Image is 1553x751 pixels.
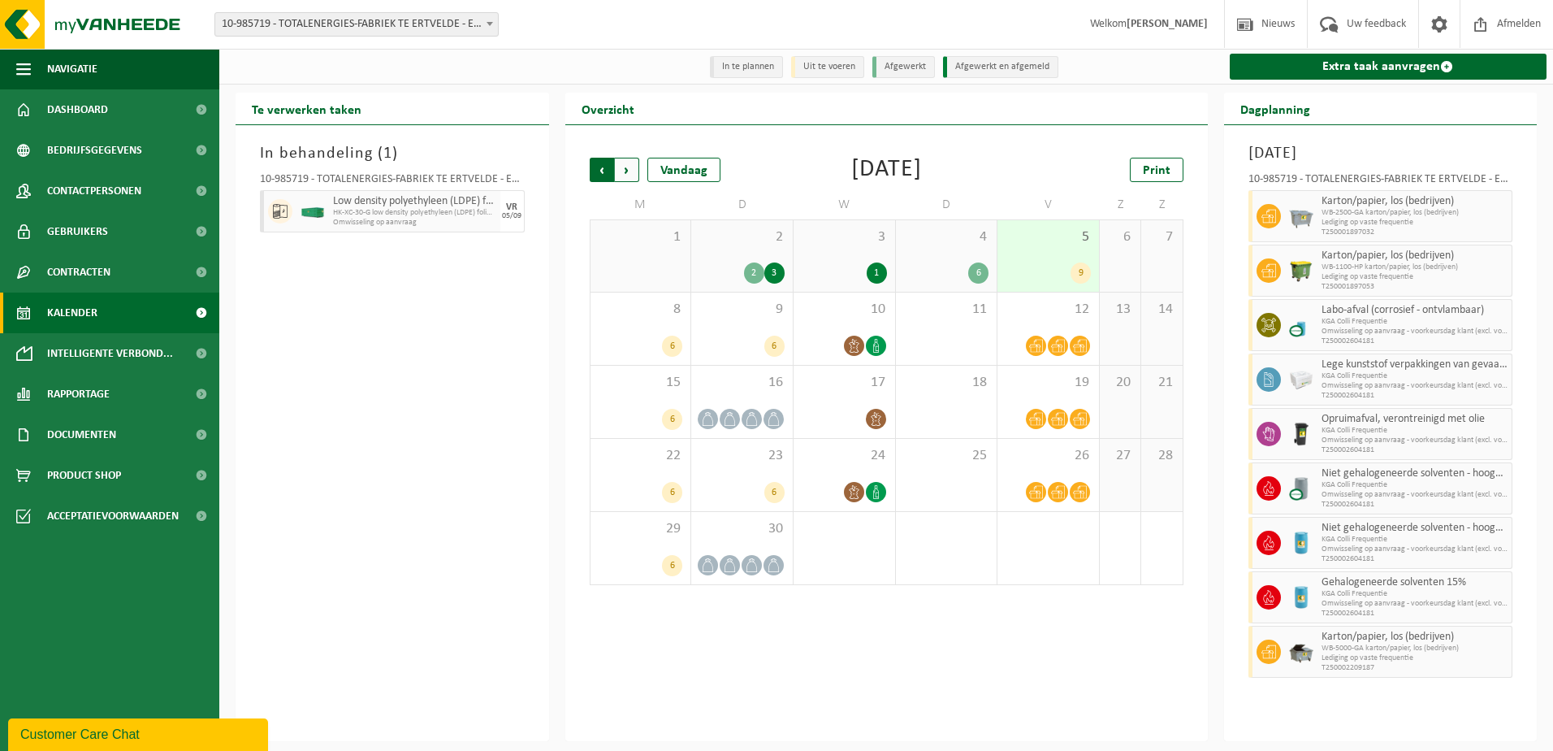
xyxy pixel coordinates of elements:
[47,171,141,211] span: Contactpersonen
[1322,653,1508,663] span: Lediging op vaste frequentie
[997,190,1100,219] td: V
[699,301,785,319] span: 9
[47,130,142,171] span: Bedrijfsgegevens
[802,447,887,465] span: 24
[1322,599,1508,609] span: Omwisseling op aanvraag - voorkeursdag klant (excl. voorrijkost)
[1248,141,1513,166] h3: [DATE]
[47,415,116,455] span: Documenten
[1149,447,1174,465] span: 28
[1322,391,1508,401] span: T250002604181
[214,12,499,37] span: 10-985719 - TOTALENERGIES-FABRIEK TE ERTVELDE - ERTVELDE
[1006,228,1091,246] span: 5
[699,447,785,465] span: 23
[1224,93,1326,124] h2: Dagplanning
[1322,609,1508,619] span: T250002604181
[699,374,785,392] span: 16
[615,158,639,182] span: Volgende
[1141,190,1183,219] td: Z
[904,228,989,246] span: 4
[802,301,887,319] span: 10
[47,293,97,333] span: Kalender
[599,520,683,538] span: 29
[1322,445,1508,455] span: T250002604181
[1322,589,1508,599] span: KGA Colli Frequentie
[867,263,887,284] div: 1
[1108,228,1132,246] span: 6
[260,174,525,190] div: 10-985719 - TOTALENERGIES-FABRIEK TE ERTVELDE - ERTVELDE
[802,228,887,246] span: 3
[904,374,989,392] span: 18
[1322,381,1508,391] span: Omwisseling op aanvraag - voorkeursdag klant (excl. voorrijkost)
[647,158,720,182] div: Vandaag
[1322,522,1508,535] span: Niet gehalogeneerde solventen - hoogcalorisch in 200lt-vat
[1322,490,1508,500] span: Omwisseling op aanvraag - voorkeursdag klant (excl. voorrijkost)
[896,190,998,219] td: D
[851,158,922,182] div: [DATE]
[47,49,97,89] span: Navigatie
[599,228,683,246] span: 1
[794,190,896,219] td: W
[662,336,682,357] div: 6
[1322,358,1508,371] span: Lege kunststof verpakkingen van gevaarlijke stoffen
[1322,436,1508,445] span: Omwisseling op aanvraag - voorkeursdag klant (excl. voorrijkost)
[1230,54,1547,80] a: Extra taak aanvragen
[301,206,325,218] img: HK-XC-30-GN-00
[744,263,764,284] div: 2
[1322,413,1508,426] span: Opruimafval, verontreinigd met olie
[1108,374,1132,392] span: 20
[1322,663,1508,673] span: T250002209187
[47,211,108,252] span: Gebruikers
[1071,263,1091,284] div: 9
[1130,158,1183,182] a: Print
[764,263,785,284] div: 3
[699,228,785,246] span: 2
[590,158,614,182] span: Vorige
[1108,301,1132,319] span: 13
[904,447,989,465] span: 25
[1322,554,1508,564] span: T250002604181
[1322,272,1508,282] span: Lediging op vaste frequentie
[1322,195,1508,208] span: Karton/papier, los (bedrijven)
[1322,371,1508,381] span: KGA Colli Frequentie
[662,482,682,503] div: 6
[1289,422,1313,446] img: WB-0240-HPE-BK-01
[1289,367,1313,392] img: PB-LB-0680-HPE-GY-02
[1289,204,1313,228] img: WB-2500-GAL-GY-01
[1322,545,1508,554] span: Omwisseling op aanvraag - voorkeursdag klant (excl. voorrijkost)
[1149,374,1174,392] span: 21
[1108,447,1132,465] span: 27
[565,93,651,124] h2: Overzicht
[1100,190,1141,219] td: Z
[260,141,525,166] h3: In behandeling ( )
[1322,500,1508,510] span: T250002604181
[47,252,110,293] span: Contracten
[1322,208,1508,218] span: WB-2500-GA karton/papier, los (bedrijven)
[1149,228,1174,246] span: 7
[506,202,517,212] div: VR
[691,190,794,219] td: D
[1289,313,1313,337] img: LP-OT-00060-CU
[1322,327,1508,336] span: Omwisseling op aanvraag - voorkeursdag klant (excl. voorrijkost)
[47,89,108,130] span: Dashboard
[1289,476,1313,501] img: LP-LD-00200-CU
[1322,631,1508,644] span: Karton/papier, los (bedrijven)
[710,56,783,78] li: In te plannen
[47,496,179,536] span: Acceptatievoorwaarden
[802,374,887,392] span: 17
[47,333,173,374] span: Intelligente verbond...
[1322,426,1508,436] span: KGA Colli Frequentie
[1006,301,1091,319] span: 12
[47,374,110,415] span: Rapportage
[1289,640,1313,664] img: WB-5000-GAL-GY-01
[333,195,496,208] span: Low density polyethyleen (LDPE) folie, los, naturel
[1322,282,1508,292] span: T250001897053
[1322,480,1508,490] span: KGA Colli Frequentie
[1322,304,1508,317] span: Labo-afval (corrosief - ontvlambaar)
[47,455,121,496] span: Product Shop
[8,715,271,751] iframe: chat widget
[1143,164,1170,177] span: Print
[333,208,496,218] span: HK-XC-30-G low density polyethyleen (LDPE) folie, los, natur
[662,555,682,576] div: 6
[599,301,683,319] span: 8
